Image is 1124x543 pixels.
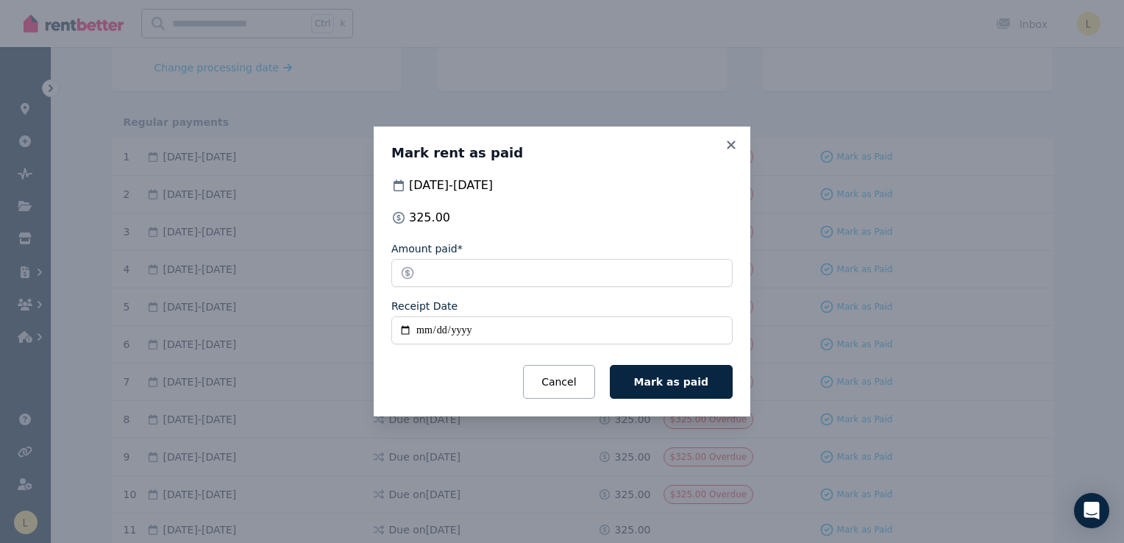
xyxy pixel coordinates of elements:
[523,365,594,399] button: Cancel
[409,209,450,227] span: 325.00
[634,376,708,388] span: Mark as paid
[391,299,458,313] label: Receipt Date
[1074,493,1109,528] div: Open Intercom Messenger
[391,241,463,256] label: Amount paid*
[610,365,733,399] button: Mark as paid
[409,177,493,194] span: [DATE] - [DATE]
[391,144,733,162] h3: Mark rent as paid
